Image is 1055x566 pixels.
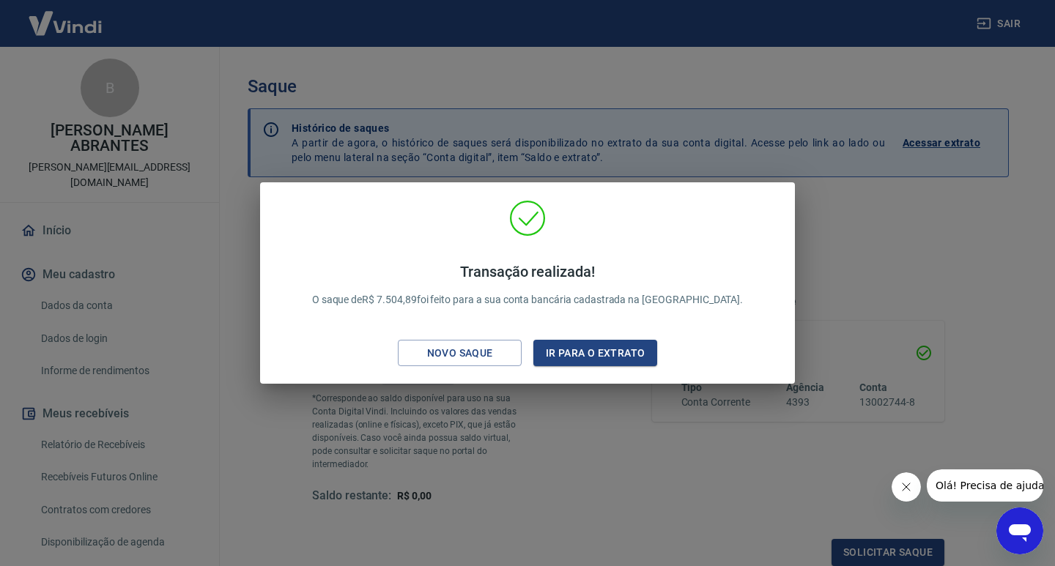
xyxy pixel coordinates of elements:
div: Novo saque [410,344,511,362]
button: Ir para o extrato [533,340,657,367]
iframe: Fechar mensagem [892,472,921,502]
iframe: Botão para abrir a janela de mensagens [996,507,1043,554]
iframe: Mensagem da empresa [927,469,1043,502]
h4: Transação realizada! [312,263,744,280]
span: Olá! Precisa de ajuda? [9,10,123,22]
button: Novo saque [398,340,522,367]
p: O saque de R$ 7.504,89 foi feito para a sua conta bancária cadastrada na [GEOGRAPHIC_DATA]. [312,263,744,308]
